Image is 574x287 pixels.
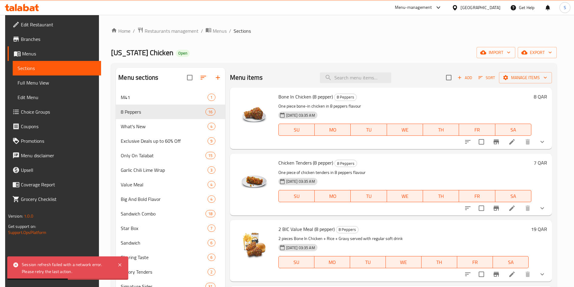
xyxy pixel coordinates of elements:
span: TH [425,192,457,201]
span: SA [498,125,529,134]
div: Exclusive Deals up to 60% Off9 [116,134,225,148]
button: show more [535,135,549,149]
span: Sort sections [196,70,211,85]
div: M411 [116,90,225,105]
div: items [208,123,215,130]
a: Home [111,27,130,35]
span: Chicken Tenders (8 pepper) [278,158,333,167]
a: Edit menu item [508,271,516,278]
span: Sort [478,74,495,81]
button: delete [520,201,535,215]
button: Branch-specific-item [489,267,503,282]
div: Sharing Taste6 [116,250,225,265]
span: FR [461,125,493,134]
span: 2 [208,269,215,275]
button: sort-choices [461,201,475,215]
div: items [205,152,215,159]
span: SA [498,192,529,201]
img: Chicken Tenders (8 pepper) [235,159,274,197]
span: Sections [18,65,96,72]
span: Sandwich [121,239,208,246]
span: [DATE] 03:35 AM [284,245,317,251]
a: Edit Restaurant [8,17,101,32]
button: MO [314,256,350,268]
span: Edit Restaurant [21,21,96,28]
div: Session refresh failed with a network error. Please retry the last action. [22,261,111,275]
img: Bone In Chicken (8 pepper) [235,92,274,131]
span: Star Box [121,225,208,232]
a: Restaurants management [137,27,198,35]
button: FR [459,124,495,136]
span: Add [457,74,473,81]
div: 8 Peppers16 [116,105,225,119]
span: [DATE] 03:35 AM [284,112,317,118]
div: items [208,239,215,246]
div: Exclusive Deals up to 60% Off [121,137,208,145]
a: Grocery Checklist [8,192,101,206]
span: Select to update [475,268,488,281]
button: Sort [477,73,497,82]
a: Edit menu item [508,138,516,145]
span: TU [353,192,384,201]
button: FR [459,190,495,202]
span: Version: [8,212,23,220]
a: Coverage Report [8,177,101,192]
span: FR [460,258,490,267]
h6: 19 QAR [531,225,547,233]
div: Only On Talabat15 [116,148,225,163]
span: Coverage Report [21,181,96,188]
h2: Menu items [230,73,263,82]
button: TU [350,256,386,268]
div: items [208,166,215,174]
span: 1 [208,95,215,100]
button: TH [423,190,459,202]
input: search [320,72,391,83]
span: Edit Menu [18,94,96,101]
li: / [201,27,203,35]
button: TU [351,124,387,136]
span: SU [281,125,312,134]
span: Branches [21,35,96,43]
button: TU [351,190,387,202]
button: SU [278,190,315,202]
h6: 7 QAR [534,159,547,167]
span: 8 Peppers [336,226,358,233]
button: TH [423,124,459,136]
span: 18 [206,211,215,217]
span: Manage items [504,74,547,82]
span: FR [461,192,493,201]
span: Value Meal [121,181,208,188]
button: Branch-specific-item [489,201,503,215]
button: delete [520,135,535,149]
span: Menus [213,27,227,35]
button: MO [315,190,351,202]
a: Edit Menu [13,90,101,105]
a: Sections [13,61,101,75]
span: Coupons [21,123,96,130]
nav: breadcrumb [111,27,557,35]
div: Value Meal4 [116,177,225,192]
button: WE [387,124,423,136]
span: MO [317,192,348,201]
button: MO [315,124,351,136]
button: export [518,47,557,58]
div: items [208,181,215,188]
a: Menus [205,27,227,35]
span: Choice Groups [21,108,96,115]
button: WE [386,256,421,268]
span: Open [176,51,190,56]
span: Select to update [475,202,488,215]
span: Add item [455,73,474,82]
span: 7 [208,225,215,231]
span: [US_STATE] Chicken [111,46,173,59]
div: items [205,108,215,115]
span: S [564,4,566,11]
span: Get support on: [8,222,36,230]
div: Sharing Taste [121,254,208,261]
li: / [229,27,231,35]
button: SA [495,190,531,202]
div: items [208,195,215,203]
button: Add section [211,70,225,85]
